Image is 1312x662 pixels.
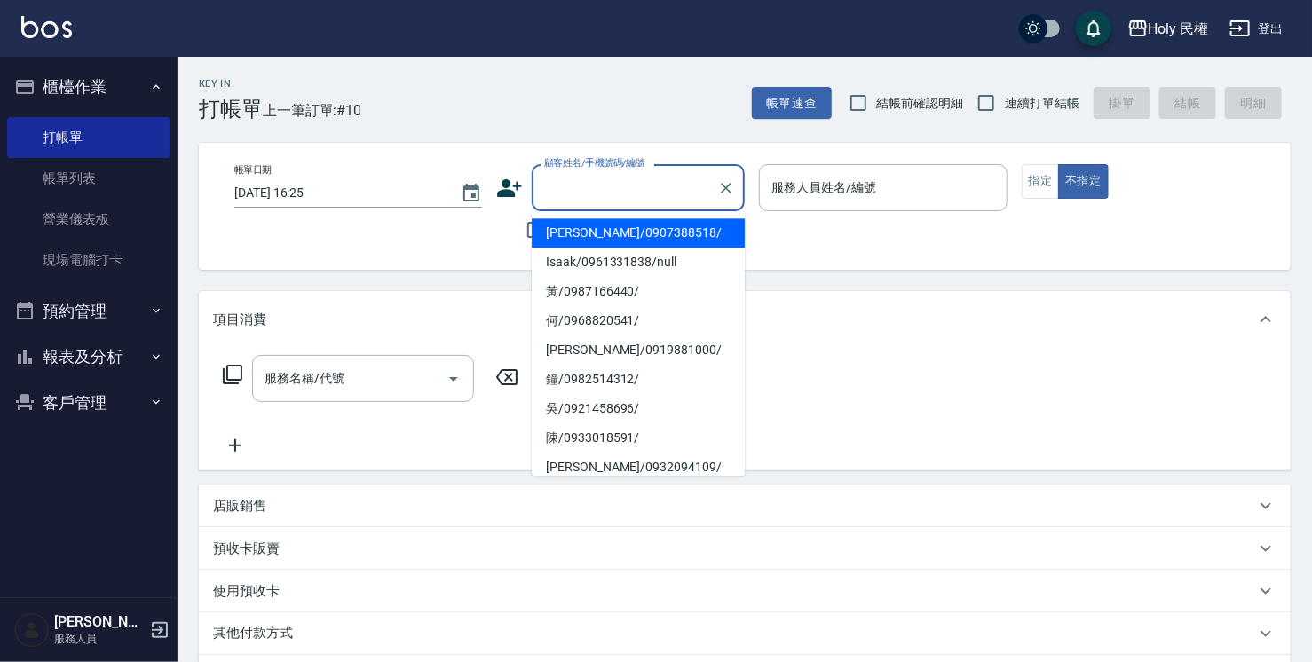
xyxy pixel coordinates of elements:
[7,380,170,426] button: 客戶管理
[199,78,263,90] h2: Key In
[213,497,266,516] p: 店販銷售
[544,156,645,169] label: 顧客姓名/手機號碼/編號
[532,335,745,365] li: [PERSON_NAME]/0919881000/
[714,176,739,201] button: Clear
[532,248,745,277] li: Isaak/0961331838/null
[199,527,1291,570] div: 預收卡販賣
[7,334,170,380] button: 報表及分析
[7,199,170,240] a: 營業儀表板
[14,612,50,648] img: Person
[1005,94,1079,113] span: 連續打單結帳
[234,163,272,177] label: 帳單日期
[199,570,1291,612] div: 使用預收卡
[532,365,745,394] li: 鐘/0982514312/
[213,311,266,329] p: 項目消費
[532,306,745,335] li: 何/0968820541/
[439,365,468,393] button: Open
[532,453,745,482] li: [PERSON_NAME]/0932094109/
[54,631,145,647] p: 服務人員
[7,288,170,335] button: 預約管理
[7,117,170,158] a: 打帳單
[199,97,263,122] h3: 打帳單
[752,87,832,120] button: 帳單速查
[1022,164,1060,199] button: 指定
[7,240,170,280] a: 現場電腦打卡
[199,485,1291,527] div: 店販銷售
[1120,11,1216,47] button: Holy 民權
[532,277,745,306] li: 黃/0987166440/
[1076,11,1111,46] button: save
[234,178,443,208] input: YYYY/MM/DD hh:mm
[213,624,302,643] p: 其他付款方式
[1222,12,1291,45] button: 登出
[1149,18,1209,40] div: Holy 民權
[450,172,493,215] button: Choose date, selected date is 2025-08-15
[199,291,1291,348] div: 項目消費
[213,582,280,601] p: 使用預收卡
[54,613,145,631] h5: [PERSON_NAME]
[532,218,745,248] li: [PERSON_NAME]/0907388518/
[877,94,964,113] span: 結帳前確認明細
[1058,164,1108,199] button: 不指定
[21,16,72,38] img: Logo
[263,99,362,122] span: 上一筆訂單:#10
[532,394,745,423] li: 吳/0921458696/
[7,158,170,199] a: 帳單列表
[199,612,1291,655] div: 其他付款方式
[7,64,170,110] button: 櫃檯作業
[213,540,280,558] p: 預收卡販賣
[532,423,745,453] li: 陳/0933018591/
